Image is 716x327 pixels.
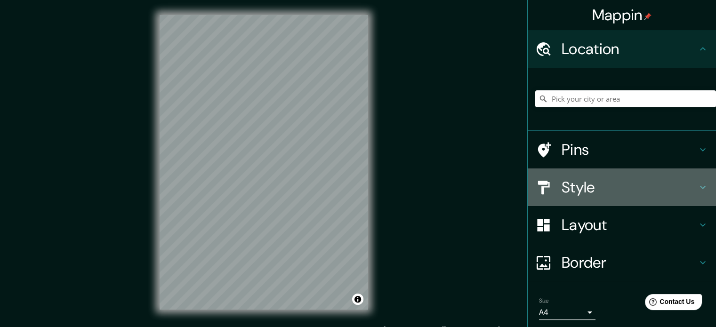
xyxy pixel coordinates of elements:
[562,140,697,159] h4: Pins
[528,30,716,68] div: Location
[160,15,368,310] canvas: Map
[632,290,706,317] iframe: Help widget launcher
[352,294,363,305] button: Toggle attribution
[562,178,697,197] h4: Style
[528,131,716,168] div: Pins
[535,90,716,107] input: Pick your city or area
[539,297,549,305] label: Size
[592,6,652,24] h4: Mappin
[562,215,697,234] h4: Layout
[562,253,697,272] h4: Border
[644,13,652,20] img: pin-icon.png
[528,168,716,206] div: Style
[528,244,716,281] div: Border
[562,40,697,58] h4: Location
[528,206,716,244] div: Layout
[539,305,595,320] div: A4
